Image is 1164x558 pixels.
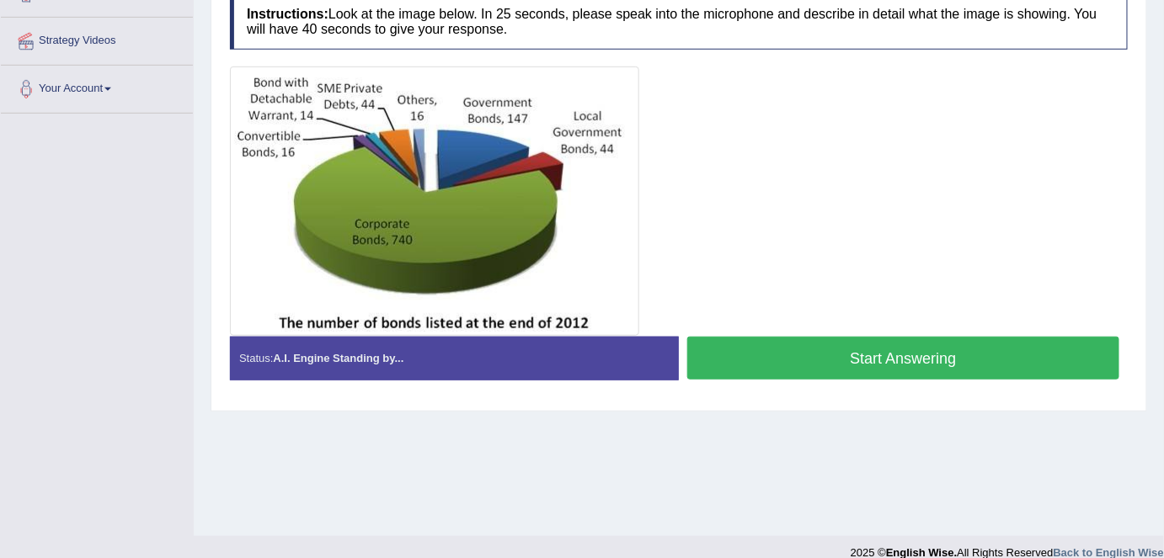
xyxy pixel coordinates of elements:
a: Your Account [1,66,193,108]
strong: A.I. Engine Standing by... [273,352,403,364]
div: Status: [230,337,679,380]
b: Instructions: [247,7,328,21]
button: Start Answering [687,337,1119,380]
a: Strategy Videos [1,18,193,60]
